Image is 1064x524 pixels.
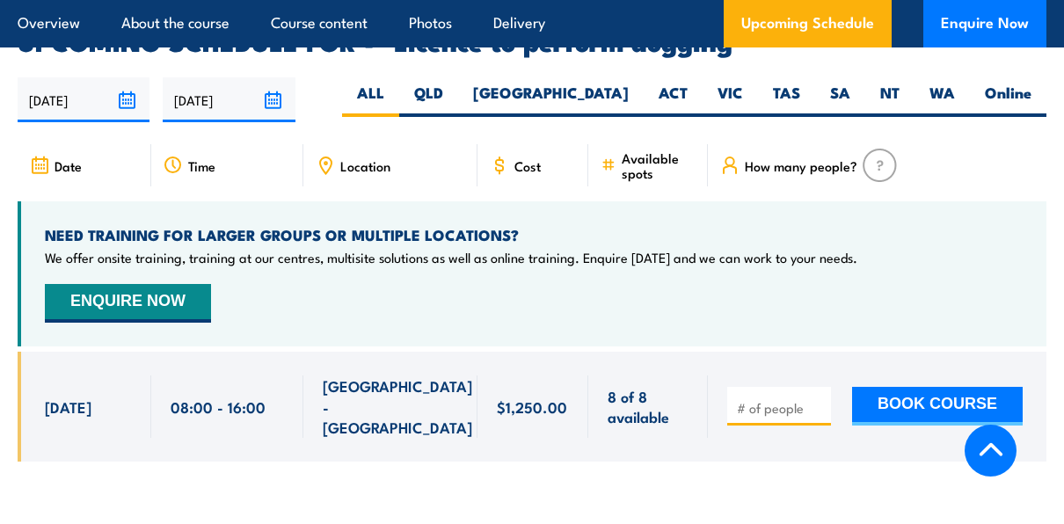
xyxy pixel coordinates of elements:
[458,83,644,117] label: [GEOGRAPHIC_DATA]
[45,225,857,244] h4: NEED TRAINING FOR LARGER GROUPS OR MULTIPLE LOCATIONS?
[340,158,390,173] span: Location
[915,83,970,117] label: WA
[514,158,541,173] span: Cost
[745,158,857,173] span: How many people?
[55,158,82,173] span: Date
[323,375,472,437] span: [GEOGRAPHIC_DATA] - [GEOGRAPHIC_DATA]
[45,284,211,323] button: ENQUIRE NOW
[608,386,689,427] span: 8 of 8 available
[18,29,1046,52] h2: UPCOMING SCHEDULE FOR - "Licence to perform dogging"
[758,83,815,117] label: TAS
[970,83,1046,117] label: Online
[45,249,857,266] p: We offer onsite training, training at our centres, multisite solutions as well as online training...
[45,397,91,417] span: [DATE]
[18,77,149,122] input: From date
[852,387,1023,426] button: BOOK COURSE
[163,77,295,122] input: To date
[622,150,696,180] span: Available spots
[644,83,703,117] label: ACT
[497,397,567,417] span: $1,250.00
[737,399,825,417] input: # of people
[342,83,399,117] label: ALL
[865,83,915,117] label: NT
[703,83,758,117] label: VIC
[815,83,865,117] label: SA
[171,397,266,417] span: 08:00 - 16:00
[399,83,458,117] label: QLD
[188,158,215,173] span: Time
